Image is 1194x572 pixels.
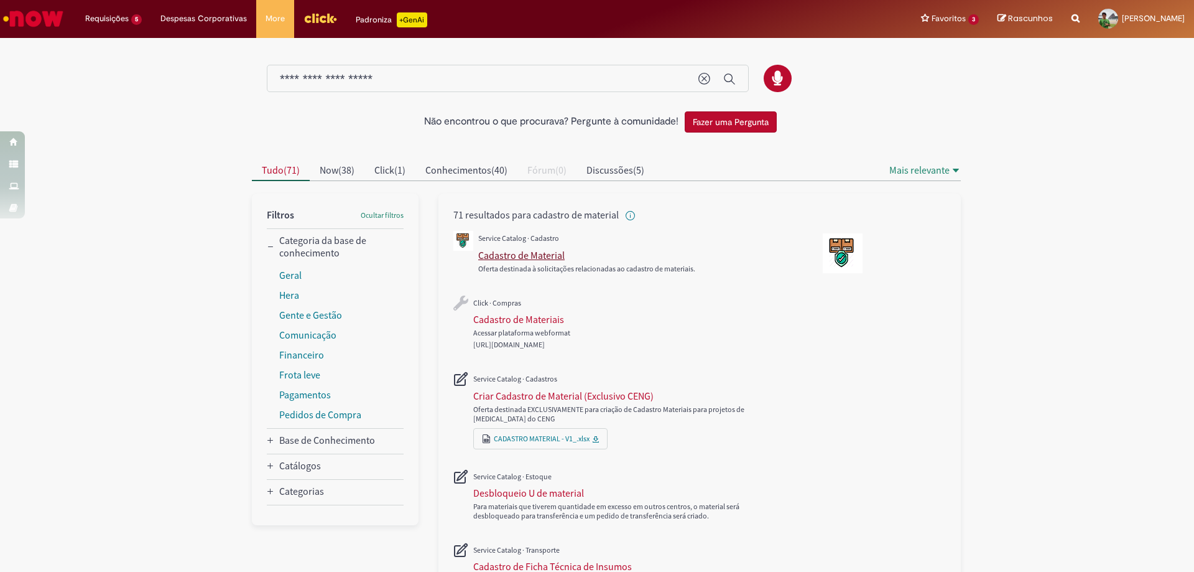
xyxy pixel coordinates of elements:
[85,12,129,25] span: Requisições
[968,14,979,25] span: 3
[356,12,427,27] div: Padroniza
[160,12,247,25] span: Despesas Corporativas
[397,12,427,27] p: +GenAi
[685,111,777,133] button: Fazer uma Pergunta
[131,14,142,25] span: 5
[303,9,337,27] img: click_logo_yellow_360x200.png
[932,12,966,25] span: Favoritos
[1122,13,1185,24] span: [PERSON_NAME]
[997,13,1053,25] a: Rascunhos
[266,12,285,25] span: More
[1008,12,1053,24] span: Rascunhos
[424,116,678,128] h2: Não encontrou o que procurava? Pergunte à comunidade!
[1,6,65,31] img: ServiceNow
